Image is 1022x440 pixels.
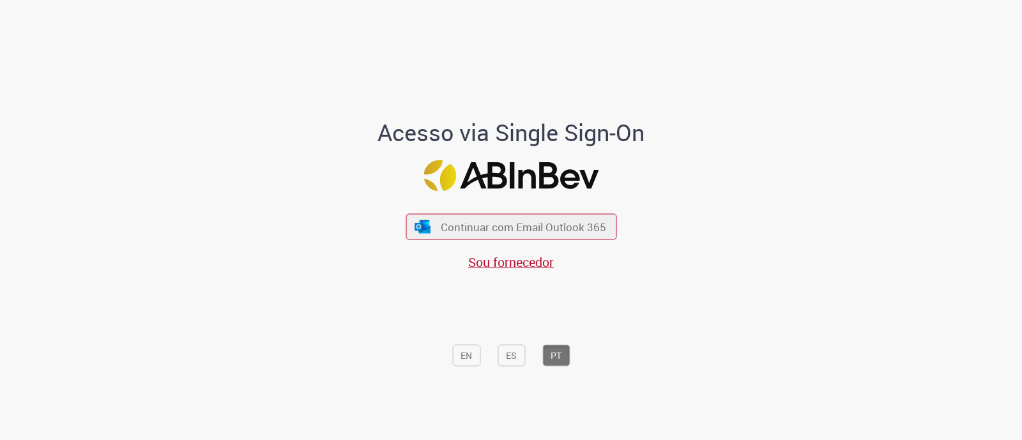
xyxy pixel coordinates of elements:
a: Sou fornecedor [468,254,554,271]
button: PT [542,344,570,366]
button: ES [498,344,525,366]
button: EN [452,344,480,366]
span: Continuar com Email Outlook 365 [441,220,606,234]
button: ícone Azure/Microsoft 360 Continuar com Email Outlook 365 [406,214,616,240]
img: Logo ABInBev [423,160,599,192]
img: ícone Azure/Microsoft 360 [414,220,432,233]
h1: Acesso via Single Sign-On [334,119,689,145]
